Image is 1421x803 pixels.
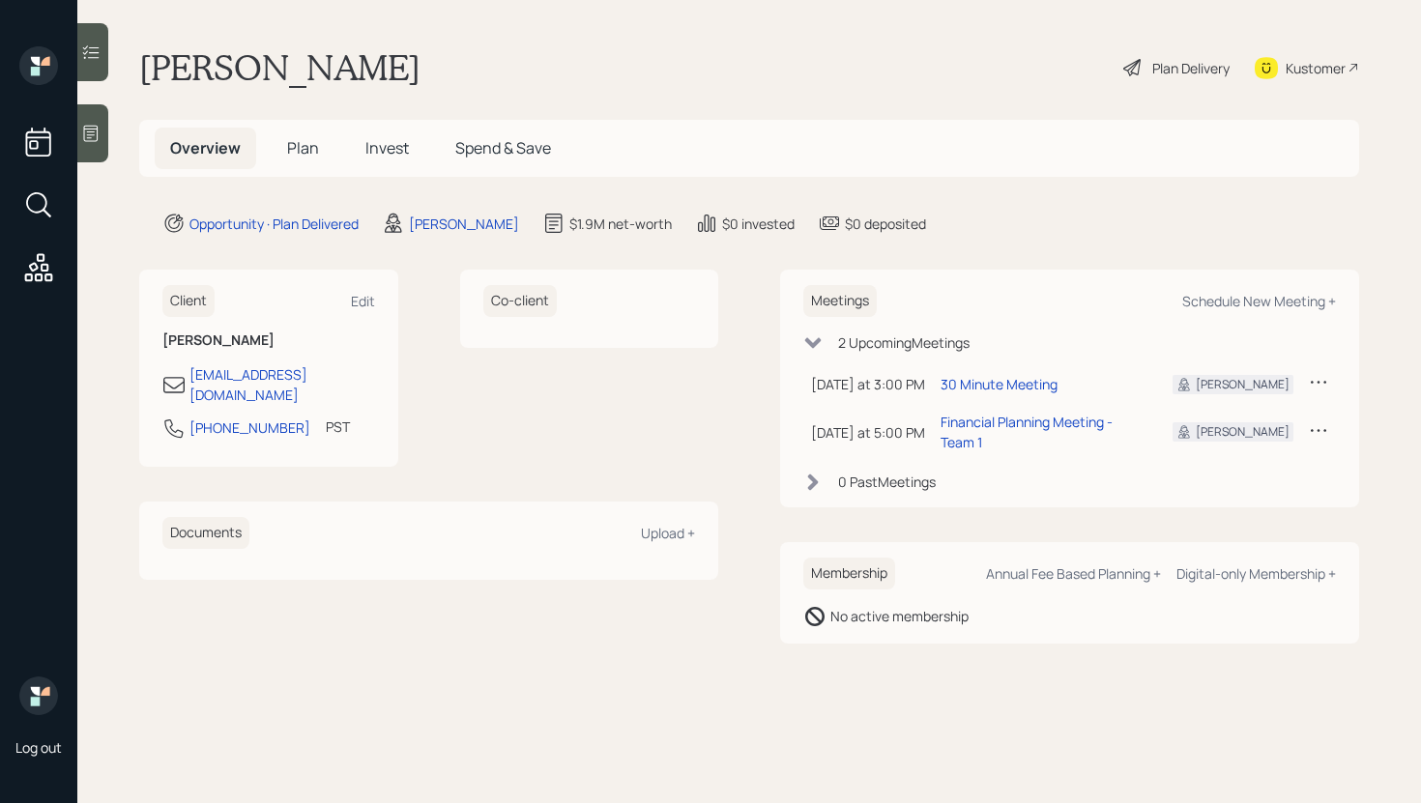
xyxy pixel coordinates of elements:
[1196,423,1290,441] div: [PERSON_NAME]
[15,738,62,757] div: Log out
[409,214,519,234] div: [PERSON_NAME]
[162,332,375,349] h6: [PERSON_NAME]
[569,214,672,234] div: $1.9M net-worth
[1182,292,1336,310] div: Schedule New Meeting +
[365,137,409,158] span: Invest
[189,417,310,438] div: [PHONE_NUMBER]
[845,214,926,234] div: $0 deposited
[19,676,58,715] img: retirable_logo.png
[1286,58,1346,78] div: Kustomer
[803,285,877,317] h6: Meetings
[1196,376,1290,393] div: [PERSON_NAME]
[641,524,695,542] div: Upload +
[287,137,319,158] span: Plan
[722,214,795,234] div: $0 invested
[1152,58,1230,78] div: Plan Delivery
[162,285,215,317] h6: Client
[455,137,551,158] span: Spend & Save
[351,292,375,310] div: Edit
[811,422,925,443] div: [DATE] at 5:00 PM
[941,412,1142,452] div: Financial Planning Meeting - Team 1
[803,558,895,589] h6: Membership
[1176,564,1336,583] div: Digital-only Membership +
[170,137,241,158] span: Overview
[162,517,249,549] h6: Documents
[326,416,350,437] div: PST
[941,374,1058,394] div: 30 Minute Meeting
[811,374,925,394] div: [DATE] at 3:00 PM
[139,46,420,89] h1: [PERSON_NAME]
[189,364,375,405] div: [EMAIL_ADDRESS][DOMAIN_NAME]
[830,606,969,626] div: No active membership
[838,332,970,353] div: 2 Upcoming Meeting s
[986,564,1161,583] div: Annual Fee Based Planning +
[189,214,359,234] div: Opportunity · Plan Delivered
[838,472,936,492] div: 0 Past Meeting s
[483,285,557,317] h6: Co-client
